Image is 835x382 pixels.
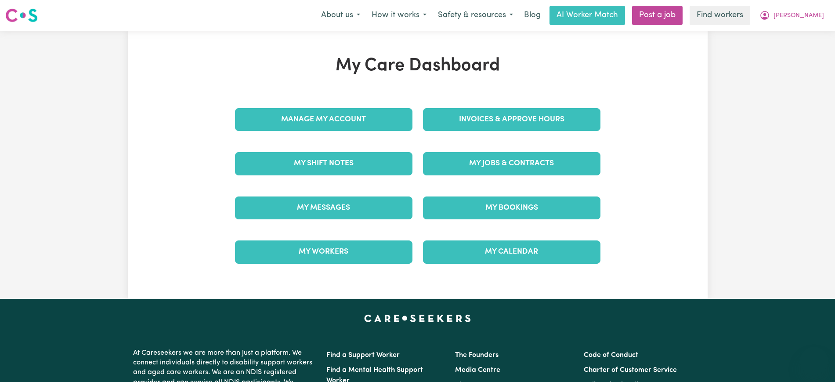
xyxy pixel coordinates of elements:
[366,6,432,25] button: How it works
[423,152,600,175] a: My Jobs & Contracts
[584,352,638,359] a: Code of Conduct
[800,347,828,375] iframe: Button to launch messaging window
[632,6,683,25] a: Post a job
[423,108,600,131] a: Invoices & Approve Hours
[754,6,830,25] button: My Account
[432,6,519,25] button: Safety & resources
[774,11,824,21] span: [PERSON_NAME]
[315,6,366,25] button: About us
[584,367,677,374] a: Charter of Customer Service
[455,367,500,374] a: Media Centre
[423,240,600,263] a: My Calendar
[235,152,412,175] a: My Shift Notes
[690,6,750,25] a: Find workers
[519,6,546,25] a: Blog
[364,315,471,322] a: Careseekers home page
[230,55,606,76] h1: My Care Dashboard
[423,196,600,219] a: My Bookings
[549,6,625,25] a: AI Worker Match
[235,196,412,219] a: My Messages
[5,7,38,23] img: Careseekers logo
[235,108,412,131] a: Manage My Account
[326,352,400,359] a: Find a Support Worker
[235,240,412,263] a: My Workers
[455,352,499,359] a: The Founders
[5,5,38,25] a: Careseekers logo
